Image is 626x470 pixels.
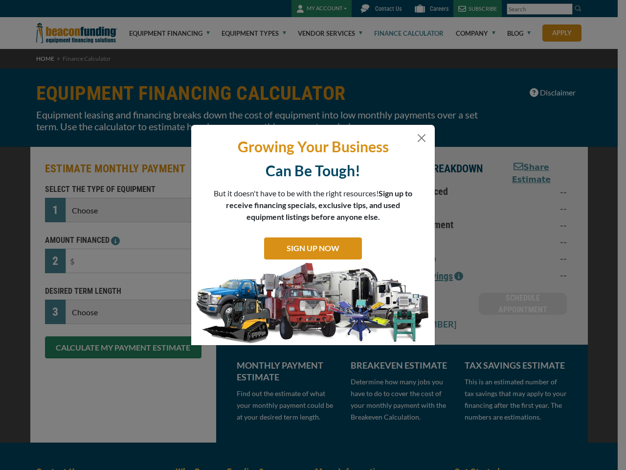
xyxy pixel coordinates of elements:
p: But it doesn't have to be with the right resources! [213,188,413,223]
p: Growing Your Business [199,137,427,156]
img: subscribe-modal.jpg [191,262,435,345]
span: Sign up to receive financing specials, exclusive tips, and used equipment listings before anyone ... [226,188,412,221]
p: Can Be Tough! [199,161,427,180]
button: Close [416,132,427,144]
a: SIGN UP NOW [264,237,362,259]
